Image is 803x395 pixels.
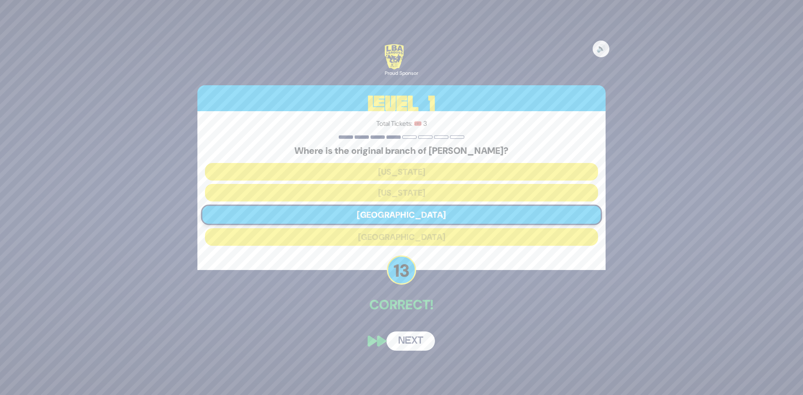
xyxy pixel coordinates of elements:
[197,295,606,315] p: Correct!
[386,331,435,351] button: Next
[197,85,606,123] h3: Level 1
[205,119,598,129] p: Total Tickets: 🎟️ 3
[205,184,598,201] button: [US_STATE]
[387,255,416,285] p: 13
[385,69,418,77] div: Proud Sponsor
[201,205,602,225] button: [GEOGRAPHIC_DATA]
[205,228,598,246] button: [GEOGRAPHIC_DATA]
[205,145,598,156] h5: Where is the original branch of [PERSON_NAME]?
[593,41,609,57] button: 🔊
[385,44,404,69] img: LBA
[205,163,598,181] button: [US_STATE]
